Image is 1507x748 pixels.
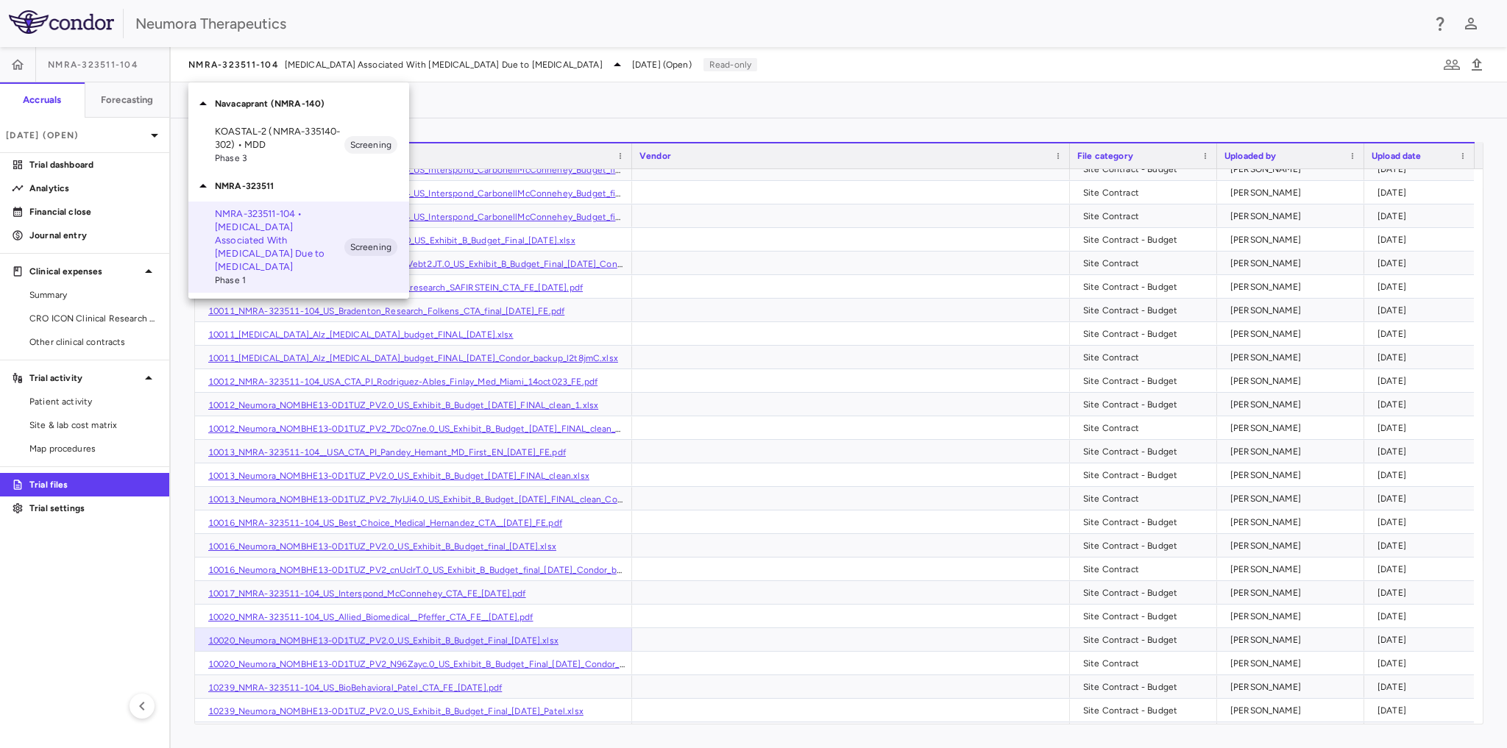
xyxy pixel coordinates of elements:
div: Navacaprant (NMRA-140) [188,88,409,119]
div: NMRA-323511-104 • [MEDICAL_DATA] Associated With [MEDICAL_DATA] Due to [MEDICAL_DATA]Phase 1Scree... [188,202,409,293]
span: Phase 1 [215,274,344,287]
span: Phase 3 [215,152,344,165]
p: NMRA-323511 [215,179,409,193]
span: Screening [344,241,397,254]
p: Navacaprant (NMRA-140) [215,97,409,110]
p: KOASTAL-2 (NMRA-335140-302) • MDD [215,125,344,152]
div: KOASTAL-2 (NMRA-335140-302) • MDDPhase 3Screening [188,119,409,171]
span: Screening [344,138,397,152]
div: NMRA-323511 [188,171,409,202]
p: NMRA-323511-104 • [MEDICAL_DATA] Associated With [MEDICAL_DATA] Due to [MEDICAL_DATA] [215,207,344,274]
